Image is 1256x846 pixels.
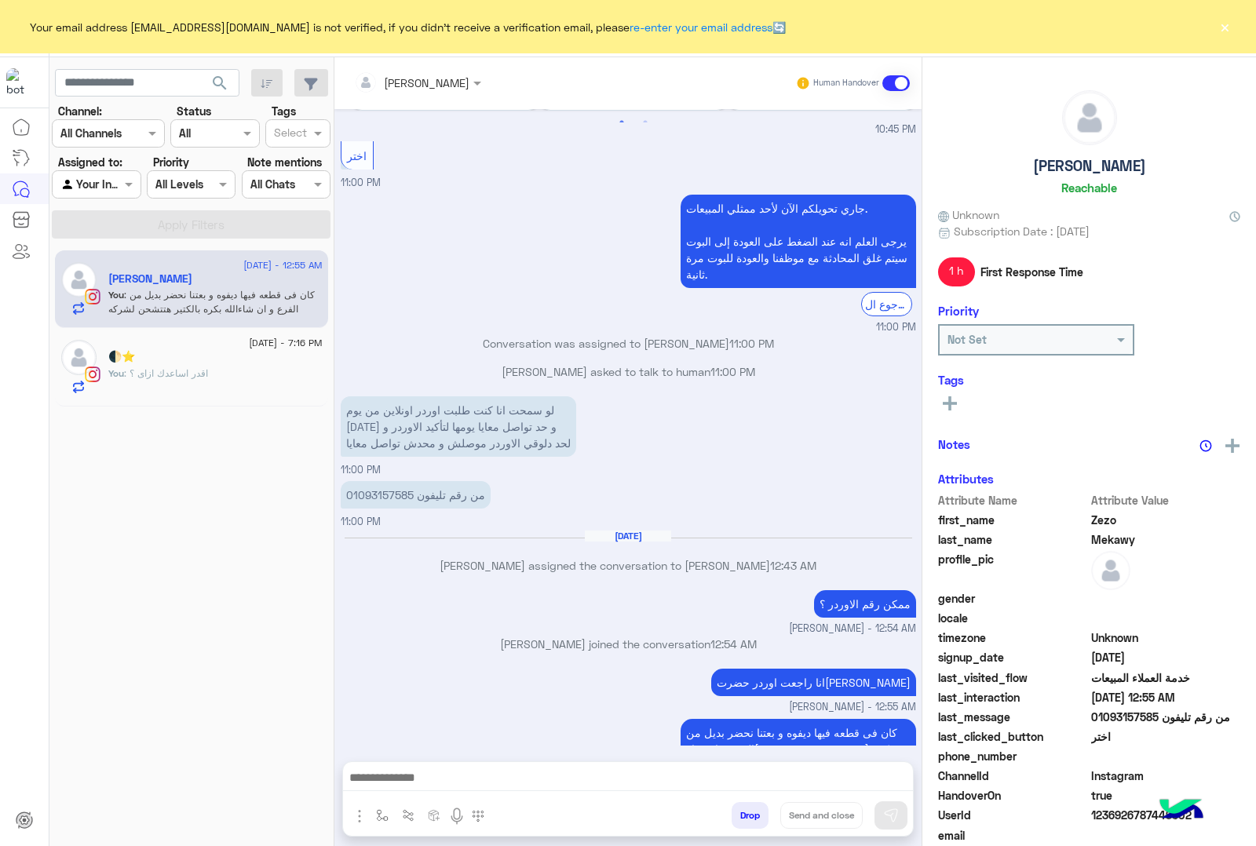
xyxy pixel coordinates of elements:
span: 11:00 PM [341,464,381,476]
button: × [1217,19,1232,35]
span: last_message [938,709,1088,725]
span: last_name [938,531,1088,548]
span: 8 [1091,768,1241,784]
div: الرجوع ال Bot [861,292,912,316]
label: Status [177,103,211,119]
button: 2 of 2 [637,115,653,130]
h6: Reachable [1061,181,1117,195]
span: اختر [1091,728,1241,745]
button: Trigger scenario [396,802,422,828]
button: select flow [370,802,396,828]
span: اقدر اساعدك ازاى ؟ [124,367,208,379]
span: null [1091,748,1241,764]
span: Zezo [1091,512,1241,528]
span: last_interaction [938,689,1088,706]
p: 3/9/2025, 12:55 AM [711,669,916,696]
button: Send and close [780,802,863,829]
span: null [1091,827,1241,844]
span: Unknown [1091,629,1241,646]
span: Attribute Name [938,492,1088,509]
span: 11:00 PM [710,365,755,378]
img: send attachment [350,807,369,826]
label: Priority [153,154,189,170]
h5: Zezo Mekawy [108,272,192,286]
img: defaultAdmin.png [1063,91,1116,144]
button: search [201,69,239,103]
label: Assigned to: [58,154,122,170]
img: defaultAdmin.png [61,340,97,375]
div: Select [272,124,307,144]
h6: [DATE] [585,531,671,542]
span: true [1091,787,1241,804]
button: 1 of 2 [614,115,630,130]
img: send voice note [447,807,466,826]
span: null [1091,610,1241,626]
span: خدمة العملاء المبيعات [1091,669,1241,686]
span: last_visited_flow [938,669,1088,686]
h6: Priority [938,304,979,318]
img: add [1225,439,1240,453]
p: 2/9/2025, 11:00 PM [341,396,576,457]
img: 713415422032625 [6,68,35,97]
p: Conversation was assigned to [PERSON_NAME] [341,335,916,352]
span: اختر [347,149,367,162]
span: 11:00 PM [341,516,381,527]
button: create order [422,802,447,828]
span: 10:45 PM [875,122,916,137]
img: select flow [376,809,389,822]
img: defaultAdmin.png [61,262,97,297]
h5: [PERSON_NAME] [1033,157,1146,175]
span: timezone [938,629,1088,646]
span: locale [938,610,1088,626]
span: first_name [938,512,1088,528]
img: Instagram [85,289,100,304]
span: 12:54 AM [710,637,757,651]
img: send message [883,808,899,823]
span: phone_number [938,748,1088,764]
span: Mekawy [1091,531,1241,548]
span: [DATE] - 7:16 PM [249,336,322,350]
span: [DATE] - 12:55 AM [243,258,322,272]
label: Tags [272,103,296,119]
span: profile_pic [938,551,1088,587]
span: من رقم تليفون 01093157585 [1091,709,1241,725]
h5: 🌓⭐️ [108,350,135,363]
p: 2/9/2025, 11:00 PM [341,481,491,509]
a: re-enter your email address [630,20,772,34]
span: [PERSON_NAME] - 12:54 AM [789,622,916,636]
span: You [108,367,124,379]
p: 2/9/2025, 11:00 PM [681,195,916,288]
p: 3/9/2025, 12:55 AM [681,719,916,779]
img: Trigger scenario [402,809,414,822]
label: Channel: [58,103,102,119]
span: search [210,74,229,93]
span: 11:00 PM [729,337,774,350]
span: [PERSON_NAME] - 12:55 AM [789,700,916,715]
h6: Attributes [938,472,994,486]
span: Your email address [EMAIL_ADDRESS][DOMAIN_NAME] is not verified, if you didn't receive a verifica... [30,19,786,35]
img: notes [1199,439,1212,452]
img: Instagram [85,366,100,382]
span: 1 h [938,257,975,286]
span: 11:00 PM [876,320,916,335]
span: 2025-09-02T21:55:47.257Z [1091,689,1241,706]
span: email [938,827,1088,844]
span: 11:00 PM [341,177,381,188]
span: ChannelId [938,768,1088,784]
span: 2024-10-15T18:28:02.953Z [1091,649,1241,665]
button: Apply Filters [52,210,330,239]
span: كان فى قطعه فيها ديفوه و بعتنا نحضر بديل من الفرع و ان شاءالله بكره بالكتير هتتشحن لشركه الشحن [108,289,315,329]
h6: Tags [938,373,1240,387]
small: Human Handover [813,77,879,89]
span: You [108,289,124,301]
button: Drop [732,802,769,829]
span: First Response Time [980,264,1083,280]
span: 1236926787449502 [1091,807,1241,823]
span: Attribute Value [1091,492,1241,509]
span: gender [938,590,1088,607]
img: hulul-logo.png [1154,783,1209,838]
span: Unknown [938,206,999,223]
span: UserId [938,807,1088,823]
h6: Notes [938,437,970,451]
img: defaultAdmin.png [1091,551,1130,590]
